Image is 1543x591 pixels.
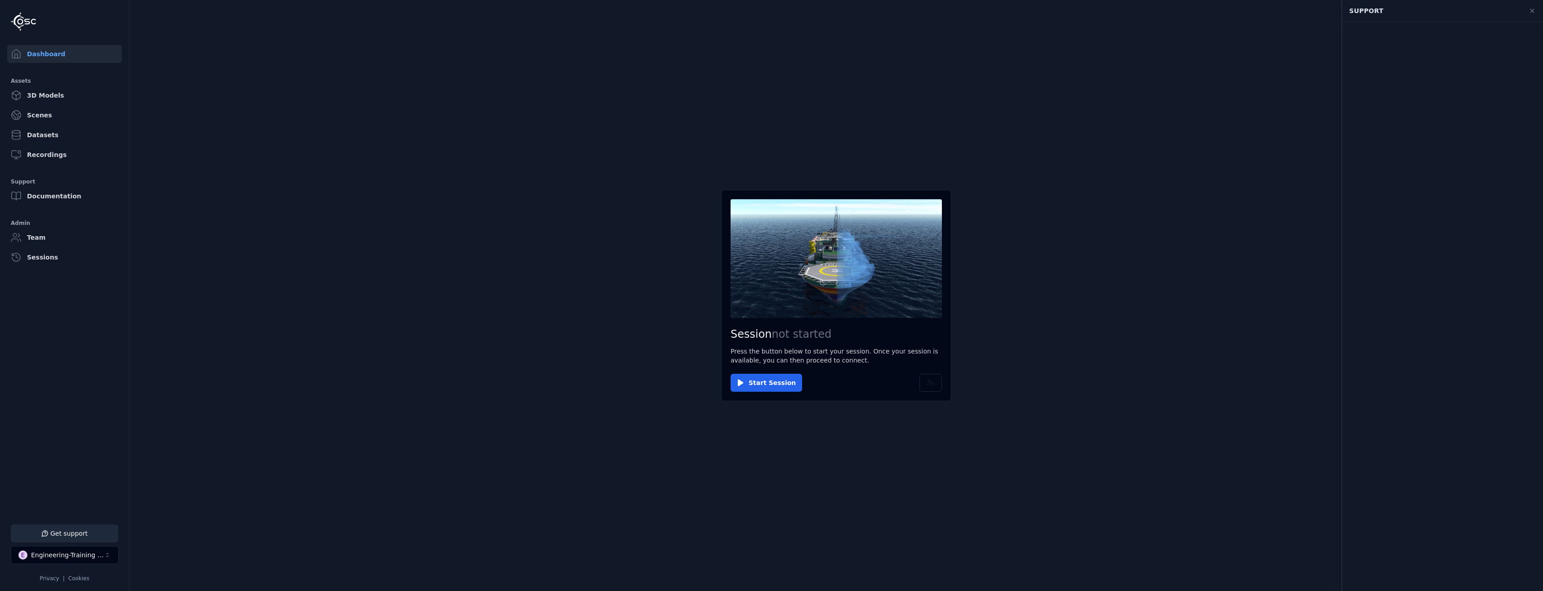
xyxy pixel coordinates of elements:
[11,76,118,86] div: Assets
[731,327,942,341] h2: Session
[11,524,118,542] button: Get support
[7,86,122,104] a: 3D Models
[1344,2,1523,19] div: Support
[7,187,122,205] a: Documentation
[7,228,122,246] a: Team
[63,575,65,582] span: |
[11,218,118,228] div: Admin
[772,328,832,340] span: not started
[731,374,802,392] button: Start Session
[11,176,118,187] div: Support
[7,106,122,124] a: Scenes
[40,575,59,582] a: Privacy
[7,45,122,63] a: Dashboard
[731,347,942,365] p: Press the button below to start your session. Once your session is available, you can then procee...
[31,551,104,560] div: Engineering-Training (SSO Staging)
[18,551,27,560] div: E
[7,126,122,144] a: Datasets
[11,546,119,564] button: Select a workspace
[7,248,122,266] a: Sessions
[68,575,89,582] a: Cookies
[7,146,122,164] a: Recordings
[11,12,36,31] img: Logo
